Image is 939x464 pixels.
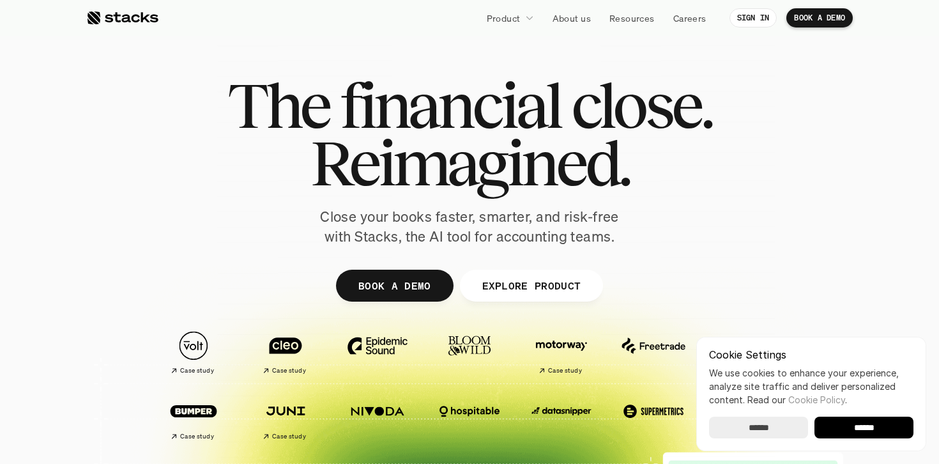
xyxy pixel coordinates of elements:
[548,367,582,375] h2: Case study
[246,390,325,445] a: Case study
[666,6,714,29] a: Careers
[180,433,214,440] h2: Case study
[227,77,329,134] span: The
[272,367,306,375] h2: Case study
[310,207,629,247] p: Close your books faster, smarter, and risk-free with Stacks, the AI tool for accounting teams.
[709,366,913,406] p: We use cookies to enhance your experience, analyze site traffic and deliver personalized content.
[459,270,603,302] a: EXPLORE PRODUCT
[786,8,853,27] a: BOOK A DEMO
[180,367,214,375] h2: Case study
[358,276,431,295] p: BOOK A DEMO
[482,276,581,295] p: EXPLORE PRODUCT
[154,390,233,445] a: Case study
[571,77,712,134] span: close.
[737,13,770,22] p: SIGN IN
[154,325,233,380] a: Case study
[553,12,591,25] p: About us
[602,6,662,29] a: Resources
[794,13,845,22] p: BOOK A DEMO
[272,433,306,440] h2: Case study
[747,394,847,405] span: Read our .
[709,350,913,360] p: Cookie Settings
[545,6,599,29] a: About us
[673,12,706,25] p: Careers
[246,325,325,380] a: Case study
[729,8,777,27] a: SIGN IN
[336,270,454,302] a: BOOK A DEMO
[310,134,629,192] span: Reimagined.
[487,12,521,25] p: Product
[340,77,560,134] span: financial
[609,12,655,25] p: Resources
[788,394,845,405] a: Cookie Policy
[522,325,601,380] a: Case study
